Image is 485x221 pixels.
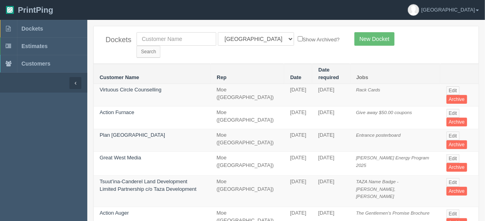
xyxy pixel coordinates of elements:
td: Moe ([GEOGRAPHIC_DATA]) [211,84,284,107]
td: [DATE] [312,107,350,129]
a: Edit [447,86,460,95]
a: Tsuut’ina-Canderel Land Development Limited Partnership c/o Taza Development [100,178,196,192]
input: Search [137,46,160,58]
a: Action Furnace [100,109,134,115]
a: Plan [GEOGRAPHIC_DATA] [100,132,165,138]
td: [DATE] [284,176,312,207]
span: Customers [21,60,50,67]
i: Rack Cards [356,87,380,92]
img: avatar_default-7531ab5dedf162e01f1e0bb0964e6a185e93c5c22dfe317fb01d7f8cd2b1632c.jpg [408,4,419,16]
a: Edit [447,209,460,218]
td: [DATE] [284,152,312,176]
a: Archive [447,140,467,149]
a: Date [290,74,301,80]
td: [DATE] [312,84,350,107]
img: logo-3e63b451c926e2ac314895c53de4908e5d424f24456219fb08d385ab2e579770.png [6,6,14,14]
td: [DATE] [312,129,350,152]
td: Moe ([GEOGRAPHIC_DATA]) [211,107,284,129]
a: Archive [447,163,467,172]
i: TAZA Name Badge - [PERSON_NAME], [PERSON_NAME] [356,179,398,199]
td: Moe ([GEOGRAPHIC_DATA]) [211,176,284,207]
td: [DATE] [284,107,312,129]
a: Edit [447,154,460,163]
a: Edit [447,178,460,187]
span: Dockets [21,25,43,32]
a: Great West Media [100,155,141,161]
a: Date required [318,67,339,80]
span: Estimates [21,43,48,49]
td: [DATE] [312,152,350,176]
i: Give away $50.00 coupons [356,110,412,115]
td: [DATE] [284,129,312,152]
td: [DATE] [284,84,312,107]
i: [PERSON_NAME] Energy Program 2025 [356,155,429,168]
a: Archive [447,187,467,196]
i: The Gentlemen's Promise Brochure [356,210,429,215]
td: [DATE] [312,176,350,207]
a: Archive [447,118,467,126]
a: Action Auger [100,210,129,216]
a: Edit [447,109,460,118]
th: Jobs [350,64,441,84]
a: Customer Name [100,74,139,80]
input: Show Archived? [298,36,303,41]
h4: Dockets [106,36,125,44]
i: Entrance posterboard [356,132,400,138]
input: Customer Name [137,32,216,46]
a: Edit [447,132,460,140]
td: Moe ([GEOGRAPHIC_DATA]) [211,152,284,176]
td: Moe ([GEOGRAPHIC_DATA]) [211,129,284,152]
a: Virtuous Circle Counselling [100,87,162,93]
a: Rep [217,74,227,80]
label: Show Archived? [298,35,340,44]
a: Archive [447,95,467,104]
a: New Docket [354,32,395,46]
